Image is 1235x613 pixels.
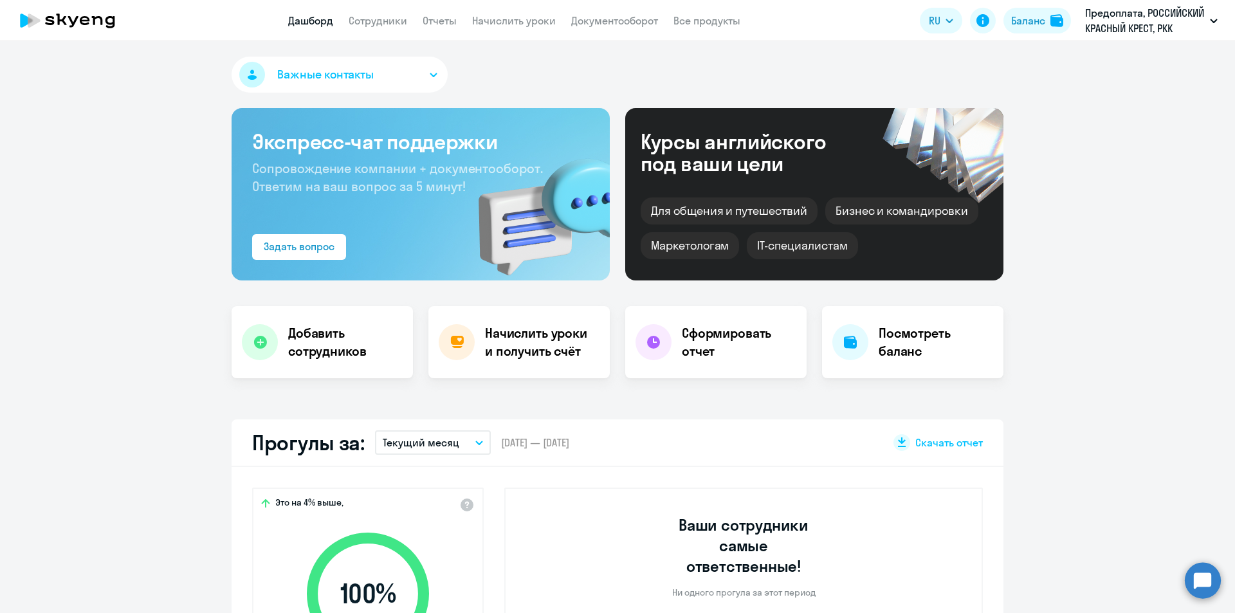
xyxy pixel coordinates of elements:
div: Бизнес и командировки [825,197,978,224]
h4: Сформировать отчет [682,324,796,360]
p: Ни одного прогула за этот период [672,587,816,598]
span: Сопровождение компании + документооборот. Ответим на ваш вопрос за 5 минут! [252,160,543,194]
h4: Посмотреть баланс [879,324,993,360]
span: 100 % [294,578,442,609]
button: Балансbalance [1003,8,1071,33]
img: bg-img [460,136,610,280]
div: Задать вопрос [264,239,334,254]
a: Начислить уроки [472,14,556,27]
span: Это на 4% выше, [275,497,343,512]
button: Предоплата, РОССИЙСКИЙ КРАСНЫЙ КРЕСТ, РКК [1079,5,1224,36]
button: Текущий месяц [375,430,491,455]
div: Для общения и путешествий [641,197,818,224]
a: Отчеты [423,14,457,27]
p: Текущий месяц [383,435,459,450]
a: Все продукты [673,14,740,27]
span: RU [929,13,940,28]
span: Скачать отчет [915,435,983,450]
img: balance [1050,14,1063,27]
div: Баланс [1011,13,1045,28]
button: RU [920,8,962,33]
button: Важные контакты [232,57,448,93]
div: Курсы английского под ваши цели [641,131,861,174]
p: Предоплата, РОССИЙСКИЙ КРАСНЫЙ КРЕСТ, РКК [1085,5,1205,36]
span: [DATE] — [DATE] [501,435,569,450]
a: Документооборот [571,14,658,27]
a: Сотрудники [349,14,407,27]
div: Маркетологам [641,232,739,259]
h4: Начислить уроки и получить счёт [485,324,597,360]
h3: Ваши сотрудники самые ответственные! [661,515,827,576]
button: Задать вопрос [252,234,346,260]
span: Важные контакты [277,66,374,83]
h2: Прогулы за: [252,430,365,455]
a: Дашборд [288,14,333,27]
h4: Добавить сотрудников [288,324,403,360]
h3: Экспресс-чат поддержки [252,129,589,154]
div: IT-специалистам [747,232,857,259]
